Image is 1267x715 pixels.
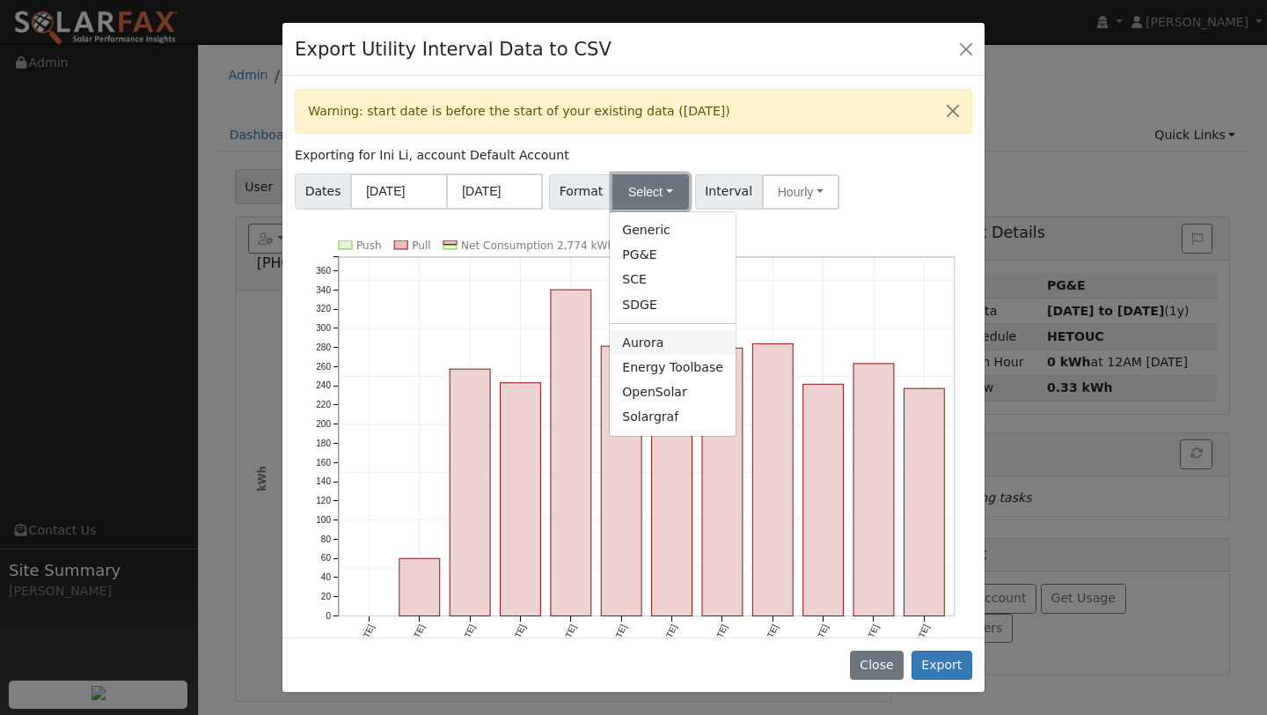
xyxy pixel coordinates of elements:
[853,364,894,616] rect: onclick=""
[549,174,613,210] span: Format
[601,346,641,615] rect: onclick=""
[316,343,331,352] text: 280
[610,268,736,292] a: SCE
[461,240,614,252] text: Net Consumption 2,774 kWh
[934,90,971,133] button: Close
[316,362,331,372] text: 260
[295,146,569,165] label: Exporting for Ini Li, account Default Account
[316,400,331,409] text: 220
[501,383,541,616] rect: onclick=""
[610,330,736,355] a: Aurora
[610,218,736,243] a: Generic
[321,554,332,564] text: 60
[612,174,689,210] button: Select
[295,35,612,63] h4: Export Utility Interval Data to CSV
[316,419,331,429] text: 200
[551,290,591,616] rect: onclick=""
[752,344,793,616] rect: onclick=""
[316,266,331,276] text: 360
[610,292,736,317] a: SDGE
[326,611,332,621] text: 0
[316,304,331,313] text: 320
[610,243,736,268] a: PG&E
[702,348,743,615] rect: onclick=""
[316,458,331,468] text: 160
[610,380,736,404] a: OpenSolar
[610,355,736,380] a: Energy Toolbase
[321,592,332,601] text: 20
[295,89,972,134] div: Warning: start date is before the start of your existing data ([DATE])
[399,558,440,615] rect: onclick=""
[316,323,331,333] text: 300
[450,369,490,615] rect: onclick=""
[356,240,382,252] text: Push
[954,36,978,61] button: Close
[610,405,736,430] a: Solargraf
[295,173,351,210] span: Dates
[412,240,430,252] text: Pull
[803,384,844,615] rect: onclick=""
[316,515,331,525] text: 100
[316,439,331,448] text: 180
[850,651,904,681] button: Close
[762,174,839,210] button: Hourly
[321,534,332,544] text: 80
[316,496,331,505] text: 120
[695,174,763,210] span: Interval
[321,572,332,582] text: 40
[652,342,692,615] rect: onclick=""
[912,651,972,681] button: Export
[316,285,331,295] text: 340
[316,476,331,486] text: 140
[904,388,945,615] rect: onclick=""
[316,381,331,391] text: 240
